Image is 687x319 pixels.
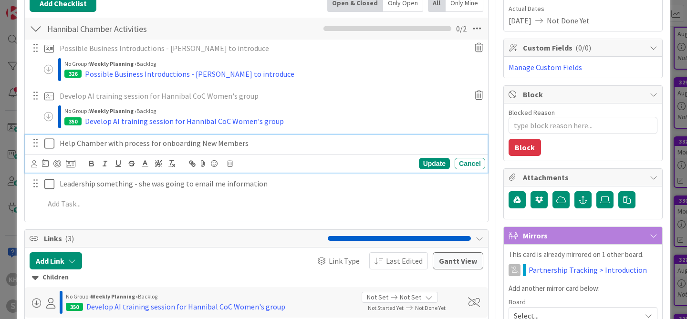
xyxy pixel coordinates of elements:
div: Develop AI training session for Hannibal CoC Women's group [85,115,284,127]
p: Possible Business Introductions - [PERSON_NAME] to introduce [60,43,464,54]
span: Board [509,298,526,305]
span: Block [523,89,645,100]
span: ( 0/0 ) [575,43,591,52]
div: Update [419,158,450,169]
span: Custom Fields [523,42,645,53]
span: Not Done Yet [415,304,446,311]
div: Cancel [455,158,485,169]
p: This card is already mirrored on 1 other board. [509,249,657,260]
p: Add another mirror card below: [509,283,657,294]
span: No Group › [66,293,91,300]
span: Not Started Yet [368,304,404,311]
a: Partnership Tracking > Introduction [529,264,647,276]
div: Possible Business Introductions - [PERSON_NAME] to introduce [85,68,294,80]
button: Block [509,139,541,156]
p: Leadership something - she was going to email me information [60,178,481,189]
input: Add Checklist... [44,20,239,37]
b: Weekly Planning › [89,107,136,114]
span: No Group › [64,60,89,67]
span: Backlog [138,293,157,300]
span: Links [44,233,323,244]
div: 326 [64,70,82,78]
b: Weekly Planning › [89,60,136,67]
div: 350 [66,303,83,311]
button: Last Edited [369,252,428,269]
span: Actual Dates [509,4,657,14]
span: Attachments [523,172,645,183]
p: Help Chamber with process for onboarding New Members [60,138,481,149]
p: Develop AI training session for Hannibal CoC Women's group [60,91,464,102]
span: Backlog [136,107,156,114]
label: Blocked Reason [509,108,555,117]
div: Develop AI training session for Hannibal CoC Women's group [86,301,285,312]
button: Add Link [30,252,82,269]
span: 0 / 2 [456,23,467,34]
button: Gantt View [433,252,483,269]
span: Last Edited [386,255,423,267]
span: Not Set [367,292,388,302]
span: Backlog [136,60,156,67]
div: 350 [64,117,82,125]
span: No Group › [64,107,89,114]
span: ( 3 ) [65,234,74,243]
span: Not Done Yet [547,15,590,26]
a: Manage Custom Fields [509,62,582,72]
div: Children [32,272,481,283]
span: [DATE] [509,15,531,26]
b: Weekly Planning › [91,293,138,300]
span: Not Set [400,292,421,302]
span: Mirrors [523,230,645,241]
span: Link Type [329,255,360,267]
